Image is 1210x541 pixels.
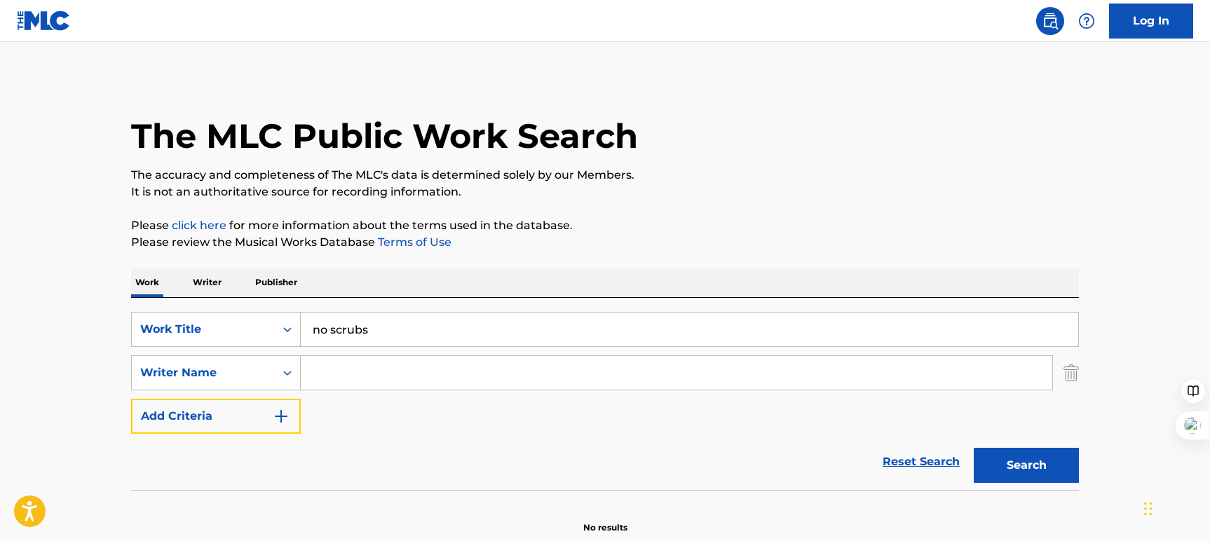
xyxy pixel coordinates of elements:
[974,448,1079,483] button: Search
[189,268,226,297] p: Writer
[17,11,71,31] img: MLC Logo
[131,312,1079,490] form: Search Form
[131,184,1079,200] p: It is not an authoritative source for recording information.
[1078,13,1095,29] img: help
[1140,474,1210,541] iframe: Chat Widget
[1144,488,1153,530] div: Drag
[172,219,226,232] a: click here
[140,364,266,381] div: Writer Name
[1036,7,1064,35] a: Public Search
[1042,13,1059,29] img: search
[876,446,967,477] a: Reset Search
[251,268,301,297] p: Publisher
[273,408,290,425] img: 9d2ae6d4665cec9f34b9.svg
[131,234,1079,251] p: Please review the Musical Works Database
[131,115,638,157] h1: The MLC Public Work Search
[131,217,1079,234] p: Please for more information about the terms used in the database.
[375,235,451,249] a: Terms of Use
[131,399,301,434] button: Add Criteria
[1073,7,1101,35] div: Help
[131,167,1079,184] p: The accuracy and completeness of The MLC's data is determined solely by our Members.
[1063,355,1079,390] img: Delete Criterion
[1109,4,1193,39] a: Log In
[131,268,163,297] p: Work
[140,321,266,338] div: Work Title
[583,505,627,534] p: No results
